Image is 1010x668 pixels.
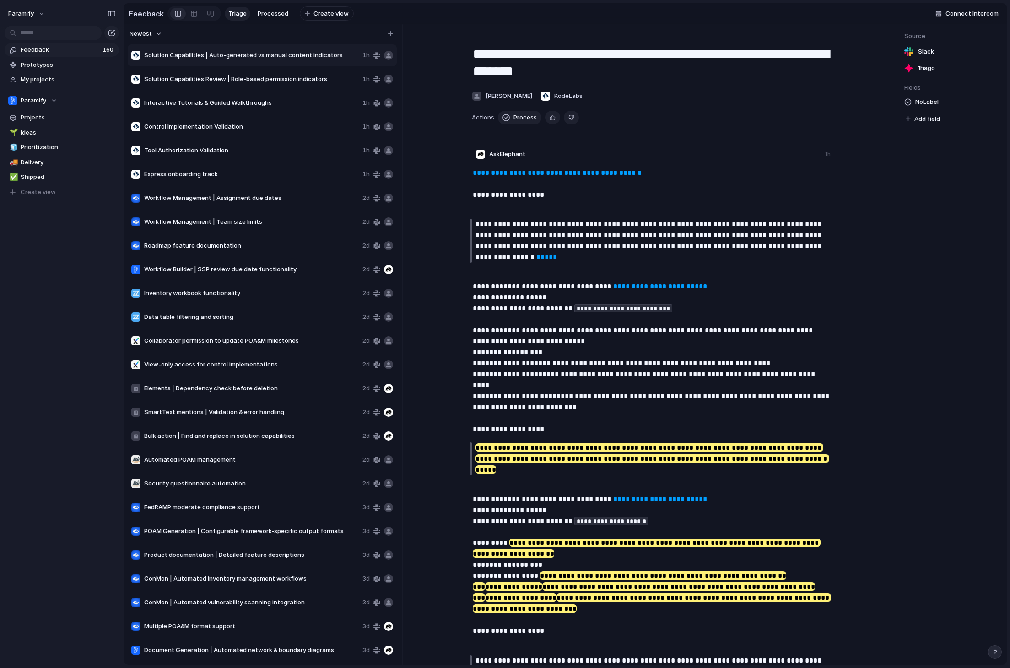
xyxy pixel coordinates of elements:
span: Automated POAM management [144,455,359,464]
span: 160 [103,45,115,54]
span: 1h [362,98,370,108]
span: My projects [21,75,116,84]
span: SmartText mentions | Validation & error handling [144,408,359,417]
a: Feedback160 [5,43,119,57]
span: Add field [914,114,940,124]
button: ✅ [8,172,17,182]
button: Process [498,111,541,124]
span: Process [513,113,537,122]
a: Prototypes [5,58,119,72]
span: 1h ago [918,64,935,73]
button: Paramify [5,94,119,108]
span: Document Generation | Automated network & boundary diagrams [144,646,359,655]
a: Triage [225,7,250,21]
span: Solution Capabilities | Auto-generated vs manual content indicators [144,51,359,60]
button: Delete [564,111,579,124]
span: 1h [362,75,370,84]
button: KodeLabs [538,89,585,103]
a: Projects [5,111,119,124]
div: 🚚 [10,157,16,167]
span: Create view [21,188,56,197]
a: 🌱Ideas [5,126,119,140]
span: Connect Intercom [945,9,999,18]
button: Connect Intercom [932,7,1002,21]
span: Prioritization [21,143,116,152]
span: Paramify [8,9,34,18]
span: Source [904,32,999,41]
button: Add field [904,113,941,125]
span: Elements | Dependency check before deletion [144,384,359,393]
a: My projects [5,73,119,86]
span: Triage [228,9,247,18]
span: Data table filtering and sorting [144,312,359,322]
a: 🚚Delivery [5,156,119,169]
div: 🧊Prioritization [5,140,119,154]
span: 1h [362,51,370,60]
span: Ideas [21,128,116,137]
button: Create view [300,6,354,21]
span: Bulk action | Find and replace in solution capabilities [144,431,359,441]
span: 2d [362,360,370,369]
span: Newest [130,29,152,38]
button: [PERSON_NAME] [470,89,535,103]
span: Solution Capabilities Review | Role-based permission indicators [144,75,359,84]
span: 3d [362,646,370,655]
span: 3d [362,503,370,512]
span: 2d [362,289,370,298]
span: 2d [362,455,370,464]
span: Collaborator permission to update POA&M milestones [144,336,359,345]
span: Paramify [21,96,46,105]
span: Roadmap feature documentation [144,241,359,250]
span: 2d [362,431,370,441]
span: Workflow Management | Assignment due dates [144,194,359,203]
div: ✅ [10,172,16,183]
span: Workflow Management | Team size limits [144,217,359,226]
div: 1h [825,150,831,158]
span: 2d [362,336,370,345]
span: Actions [472,113,494,122]
span: KodeLabs [554,92,583,101]
span: Create view [313,9,349,18]
span: FedRAMP moderate compliance support [144,503,359,512]
span: Express onboarding track [144,170,359,179]
span: Prototypes [21,60,116,70]
span: 1h [362,146,370,155]
span: 3d [362,527,370,536]
span: Delivery [21,158,116,167]
span: Inventory workbook functionality [144,289,359,298]
span: 2d [362,241,370,250]
span: Product documentation | Detailed feature descriptions [144,550,359,560]
button: 🌱 [8,128,17,137]
span: 2d [362,384,370,393]
div: 🌱 [10,127,16,138]
span: 2d [362,312,370,322]
span: Security questionnaire automation [144,479,359,488]
span: Interactive Tutorials & Guided Walkthroughs [144,98,359,108]
span: View-only access for control implementations [144,360,359,369]
span: Fields [904,83,999,92]
span: 2d [362,265,370,274]
button: Create view [5,185,119,199]
span: Feedback [21,45,100,54]
span: Multiple POA&M format support [144,622,359,631]
span: Shipped [21,172,116,182]
button: 🧊 [8,143,17,152]
span: Control Implementation Validation [144,122,359,131]
span: Slack [918,47,934,56]
button: 🚚 [8,158,17,167]
span: 2d [362,194,370,203]
span: 2d [362,408,370,417]
span: 3d [362,550,370,560]
button: Paramify [4,6,50,21]
span: 2d [362,217,370,226]
span: Projects [21,113,116,122]
span: ConMon | Automated vulnerability scanning integration [144,598,359,607]
a: ✅Shipped [5,170,119,184]
span: 1h [362,170,370,179]
span: 3d [362,598,370,607]
span: 3d [362,574,370,583]
span: 1h [362,122,370,131]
